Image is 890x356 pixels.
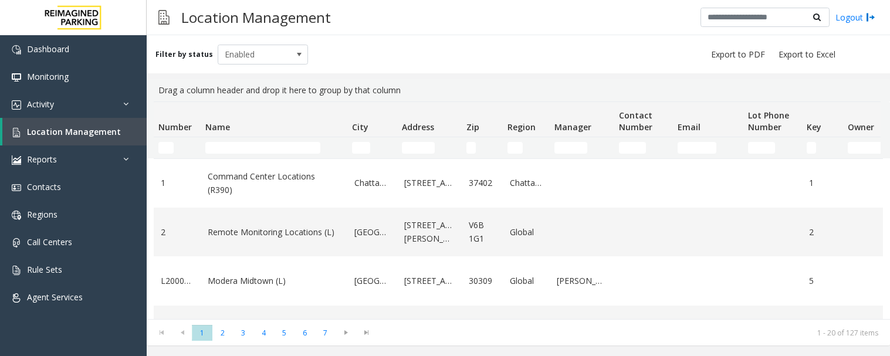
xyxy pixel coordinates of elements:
[402,142,435,154] input: Address Filter
[807,121,821,133] span: Key
[295,325,315,341] span: Page 6
[27,126,121,137] span: Location Management
[161,274,194,287] a: L20000500
[161,226,194,239] a: 2
[2,118,147,145] a: Location Management
[218,45,290,64] span: Enabled
[158,142,174,154] input: Number Filter
[779,49,835,60] span: Export to Excel
[338,328,354,337] span: Go to the next page
[835,11,875,23] a: Logout
[27,71,69,82] span: Monitoring
[158,3,170,32] img: pageIcon
[352,121,368,133] span: City
[12,155,21,165] img: 'icon'
[510,177,543,189] a: Chattanooga
[12,183,21,192] img: 'icon'
[462,137,503,158] td: Zip Filter
[175,3,337,32] h3: Location Management
[619,110,652,133] span: Contact Number
[27,154,57,165] span: Reports
[27,43,69,55] span: Dashboard
[678,121,701,133] span: Email
[469,274,496,287] a: 30309
[208,226,340,239] a: Remote Monitoring Locations (L)
[678,142,716,154] input: Email Filter
[809,274,836,287] a: 5
[27,264,62,275] span: Rule Sets
[27,99,54,110] span: Activity
[354,177,390,189] a: Chattanooga
[354,274,390,287] a: [GEOGRAPHIC_DATA]
[158,121,192,133] span: Number
[154,79,883,101] div: Drag a column header and drop it here to group by that column
[466,121,479,133] span: Zip
[336,324,356,341] span: Go to the next page
[802,137,843,158] td: Key Filter
[619,142,646,154] input: Contact Number Filter
[27,291,83,303] span: Agent Services
[706,46,770,63] button: Export to PDF
[12,128,21,137] img: 'icon'
[147,101,890,319] div: Data table
[510,226,543,239] a: Global
[469,219,496,245] a: V6B 1G1
[469,177,496,189] a: 37402
[550,137,614,158] td: Manager Filter
[154,137,201,158] td: Number Filter
[192,325,212,341] span: Page 1
[12,238,21,247] img: 'icon'
[404,177,455,189] a: [STREET_ADDRESS]
[205,142,320,154] input: Name Filter
[356,324,377,341] span: Go to the last page
[161,177,194,189] a: 1
[208,317,340,343] a: [DATE] Seton Dell - DSMCUT 127-51 (R390)
[554,142,587,154] input: Manager Filter
[503,137,550,158] td: Region Filter
[554,121,591,133] span: Manager
[866,11,875,23] img: logout
[315,325,336,341] span: Page 7
[358,328,374,337] span: Go to the last page
[208,274,340,287] a: Modera Midtown (L)
[748,142,775,154] input: Lot Phone Number Filter
[233,325,253,341] span: Page 3
[12,100,21,110] img: 'icon'
[404,219,455,245] a: [STREET_ADDRESS][PERSON_NAME]
[402,121,434,133] span: Address
[354,226,390,239] a: [GEOGRAPHIC_DATA]
[510,274,543,287] a: Global
[12,45,21,55] img: 'icon'
[507,142,523,154] input: Region Filter
[347,137,397,158] td: City Filter
[201,137,347,158] td: Name Filter
[743,137,802,158] td: Lot Phone Number Filter
[274,325,295,341] span: Page 5
[466,142,476,154] input: Zip Filter
[12,266,21,275] img: 'icon'
[205,121,230,133] span: Name
[807,142,816,154] input: Key Filter
[809,177,836,189] a: 1
[614,137,673,158] td: Contact Number Filter
[397,137,462,158] td: Address Filter
[557,274,607,287] a: [PERSON_NAME]
[253,325,274,341] span: Page 4
[809,226,836,239] a: 2
[384,328,878,338] kendo-pager-info: 1 - 20 of 127 items
[774,46,840,63] button: Export to Excel
[27,236,72,247] span: Call Centers
[507,121,536,133] span: Region
[848,121,874,133] span: Owner
[711,49,765,60] span: Export to PDF
[208,170,340,196] a: Command Center Locations (R390)
[155,49,213,60] label: Filter by status
[748,110,789,133] span: Lot Phone Number
[27,209,57,220] span: Regions
[12,211,21,220] img: 'icon'
[12,293,21,303] img: 'icon'
[673,137,743,158] td: Email Filter
[12,73,21,82] img: 'icon'
[27,181,61,192] span: Contacts
[212,325,233,341] span: Page 2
